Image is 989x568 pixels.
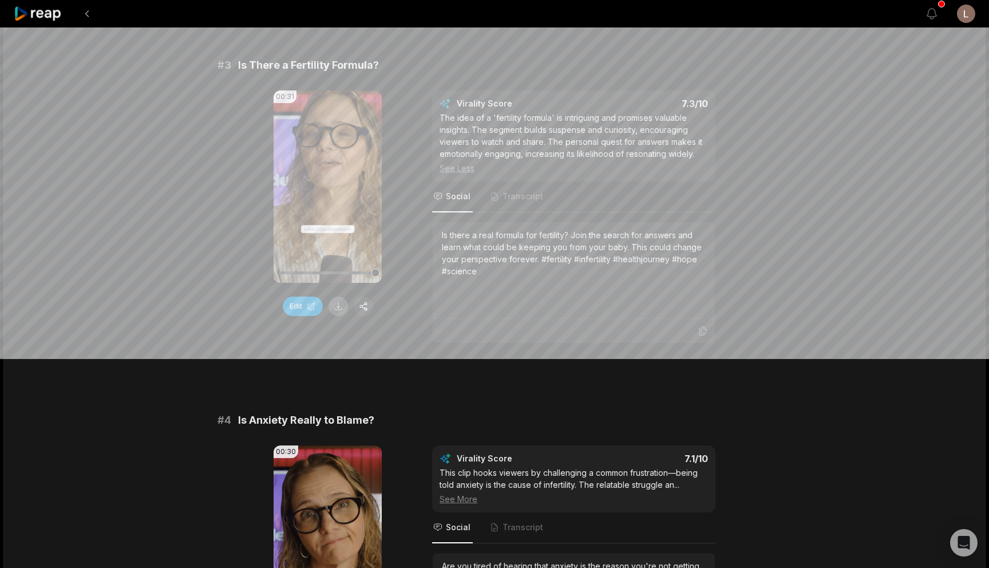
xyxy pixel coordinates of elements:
[440,467,708,505] div: This clip hooks viewers by challenging a common frustration—being told anxiety is the cause of in...
[457,453,580,464] div: Virality Score
[432,512,715,543] nav: Tabs
[238,412,374,428] span: Is Anxiety Really to Blame?
[586,453,709,464] div: 7.1 /10
[217,412,231,428] span: # 4
[950,529,978,557] div: Open Intercom Messenger
[446,522,470,533] span: Social
[503,522,543,533] span: Transcript
[440,493,708,505] div: See More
